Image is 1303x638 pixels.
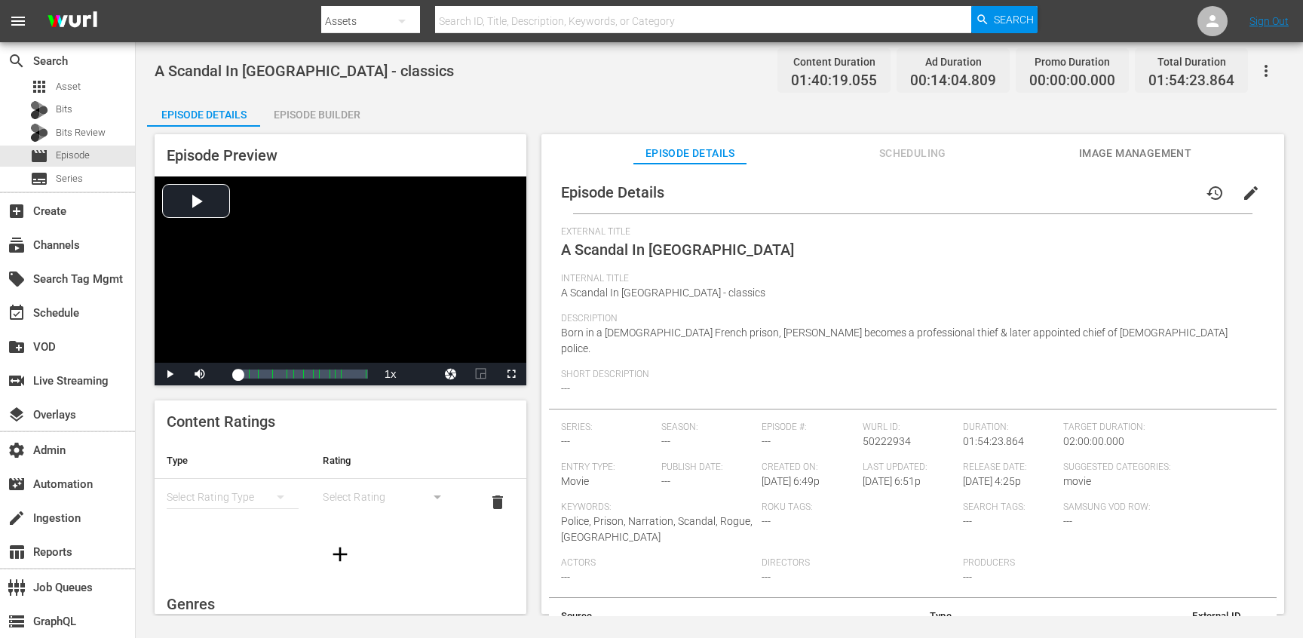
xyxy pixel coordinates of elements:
span: Episode #: [762,422,854,434]
div: Bits [30,101,48,119]
button: delete [480,484,516,520]
span: Entry Type: [561,462,654,474]
th: Type [852,598,963,634]
button: Search [971,6,1038,33]
span: Create [8,202,26,220]
button: Play [155,363,185,385]
span: Release Date: [963,462,1056,474]
span: edit [1242,184,1260,202]
span: --- [762,435,771,447]
span: Bits [56,102,72,117]
span: --- [762,571,771,583]
span: Samsung VOD Row: [1063,502,1156,514]
span: --- [661,435,670,447]
span: Producers [963,557,1157,569]
div: Episode Builder [260,97,373,133]
span: Episode Details [633,144,747,163]
span: 00:00:00.000 [1029,72,1115,90]
a: Sign Out [1249,15,1289,27]
span: 00:14:04.809 [910,72,996,90]
button: history [1197,175,1233,211]
span: Internal Title [561,273,1257,285]
span: Overlays [8,406,26,424]
table: simple table [155,443,526,526]
span: Image Management [1078,144,1191,163]
span: Created On: [762,462,854,474]
span: Description [561,313,1257,325]
span: A Scandal In [GEOGRAPHIC_DATA] - classics [561,287,765,299]
span: Wurl ID: [863,422,955,434]
span: Series [30,170,48,188]
span: Short Description [561,369,1257,381]
span: Publish Date: [661,462,754,474]
span: Directors [762,557,955,569]
span: --- [1063,515,1072,527]
span: --- [963,571,972,583]
div: Bits Review [30,124,48,142]
span: Channels [8,236,26,254]
th: Type [155,443,311,479]
th: Rating [311,443,467,479]
span: 02:00:00.000 [1063,435,1124,447]
div: Episode Details [147,97,260,133]
span: 01:54:23.864 [1148,72,1234,90]
span: 01:40:19.055 [791,72,877,90]
div: Total Duration [1148,51,1234,72]
span: Movie [561,475,589,487]
th: External ID [964,598,1252,634]
span: A Scandal In [GEOGRAPHIC_DATA] [561,241,794,259]
span: Season: [661,422,754,434]
button: Picture-in-Picture [466,363,496,385]
span: Scheduling [856,144,969,163]
th: Source [549,598,853,634]
button: Jump To Time [436,363,466,385]
button: Episode Builder [260,97,373,127]
span: --- [561,382,570,394]
span: --- [963,515,972,527]
button: Fullscreen [496,363,526,385]
span: Last Updated: [863,462,955,474]
span: Ingestion [8,509,26,527]
span: A Scandal In [GEOGRAPHIC_DATA] - classics [155,62,454,80]
span: --- [762,515,771,527]
span: Target Duration: [1063,422,1257,434]
span: Content Ratings [167,413,275,431]
span: history [1206,184,1224,202]
button: edit [1233,175,1269,211]
span: Search Tag Mgmt [8,270,26,288]
span: 50222934 [863,435,911,447]
span: Episode Details [561,183,664,201]
span: Episode Preview [167,146,277,164]
span: Keywords: [561,502,755,514]
span: delete [489,493,507,511]
span: [DATE] 4:25p [963,475,1021,487]
span: Series: [561,422,654,434]
span: Born in a [DEMOGRAPHIC_DATA] French prison, [PERSON_NAME] becomes a professional thief & later ap... [561,327,1228,354]
span: Bits Review [56,125,106,140]
div: Ad Duration [910,51,996,72]
span: menu [9,12,27,30]
span: Schedule [8,304,26,322]
span: Episode [56,148,90,163]
div: Promo Duration [1029,51,1115,72]
span: [DATE] 6:51p [863,475,921,487]
button: Playback Rate [376,363,406,385]
span: VOD [8,338,26,356]
div: Content Duration [791,51,877,72]
span: --- [661,475,670,487]
span: GraphQL [8,612,26,630]
span: Roku Tags: [762,502,955,514]
div: Video Player [155,176,526,385]
span: Reports [8,543,26,561]
span: Job Queues [8,578,26,597]
span: External Title [561,226,1257,238]
button: Episode Details [147,97,260,127]
span: Search Tags: [963,502,1056,514]
span: Episode [30,147,48,165]
span: [DATE] 6:49p [762,475,820,487]
span: Live Streaming [8,372,26,390]
span: Series [56,171,83,186]
span: movie [1063,475,1091,487]
span: Automation [8,475,26,493]
span: 01:54:23.864 [963,435,1024,447]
